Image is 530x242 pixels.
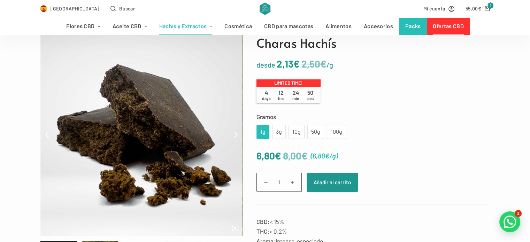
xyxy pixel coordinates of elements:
bdi: 8,00 [283,150,308,162]
div: 1g [261,127,265,136]
span: € [320,58,327,70]
img: ES Flag [40,5,47,12]
span: 1 [487,2,494,9]
bdi: 6,80 [256,150,281,162]
span: [GEOGRAPHIC_DATA] [51,5,99,13]
button: Abrir formulario de búsqueda [110,5,135,13]
a: Accesorios [358,18,399,35]
bdi: 2,50 [301,58,327,70]
label: Gramos [256,112,490,122]
div: 100g [331,127,342,136]
bdi: 6,80 [313,151,329,160]
span: Buscar [119,5,135,13]
a: Carro de compra [466,5,490,13]
span: desde [256,61,275,69]
span: min [292,96,299,101]
h1: Charas Hachís [256,34,490,52]
span: /g [329,151,336,160]
span: days [262,96,271,101]
span: ( ) [310,150,338,162]
a: Flores CBD [60,18,106,35]
strong: THC: [256,228,269,235]
a: Mi cuenta [423,5,454,13]
span: sec [307,96,314,101]
a: Alimentos [320,18,358,35]
a: Packs [399,18,427,35]
img: CBD Alchemy [260,2,270,15]
div: 3g [276,127,282,136]
span: hrs [278,96,284,101]
strong: CBD: [256,218,270,225]
nav: Menú de cabecera [60,18,470,35]
img: Charas - Product Picture [40,34,243,236]
span: € [301,150,308,162]
a: Ofertas CBD [427,18,470,35]
button: Añadir al carrito [307,173,358,192]
span: Mi cuenta [423,5,445,13]
span: € [478,6,481,11]
bdi: 55,00 [466,6,481,11]
span: € [275,150,281,162]
p: Limited time! [256,79,321,87]
bdi: 2,13 [277,58,300,70]
div: 10g [293,127,300,136]
span: 50 [303,89,318,101]
a: Cosmética [218,18,258,35]
div: 50g [312,127,320,136]
span: € [293,58,300,70]
span: 24 [289,89,303,101]
span: 4 [259,89,274,101]
span: € [325,151,329,160]
a: CBD para mascotas [258,18,320,35]
a: Aceite CBD [106,18,153,35]
a: Select Country [40,5,100,13]
span: 12 [274,89,289,101]
input: Cantidad de productos [256,173,302,192]
a: Hachís y Extractos [153,18,218,35]
span: /g [327,61,333,69]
